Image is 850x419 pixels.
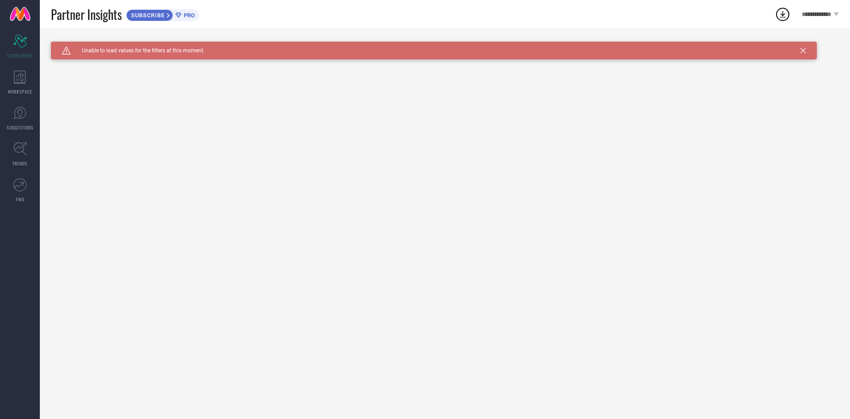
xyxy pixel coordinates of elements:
[16,196,24,203] span: FWD
[182,12,195,19] span: PRO
[126,7,199,21] a: SUBSCRIBEPRO
[51,42,839,49] div: Unable to load filters at this moment. Please try later.
[7,52,33,59] span: SCORECARDS
[7,124,34,131] span: SUGGESTIONS
[71,47,205,54] span: Unable to load values for the filters at this moment.
[127,12,167,19] span: SUBSCRIBE
[8,88,32,95] span: WORKSPACE
[51,5,122,23] span: Partner Insights
[12,160,27,167] span: TRENDS
[775,6,791,22] div: Open download list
